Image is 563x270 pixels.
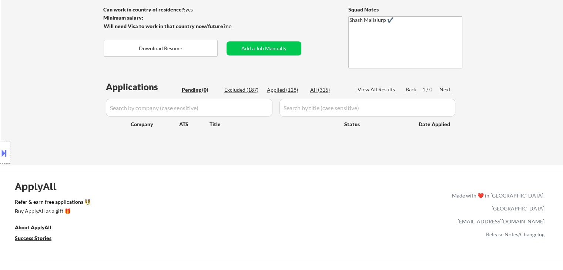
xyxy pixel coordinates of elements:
div: yes [103,6,224,13]
strong: Minimum salary: [103,14,143,21]
a: [EMAIL_ADDRESS][DOMAIN_NAME] [458,218,544,225]
div: Applications [106,82,179,91]
strong: Can work in country of residence?: [103,6,185,13]
div: Next [439,86,451,93]
div: Squad Notes [348,6,462,13]
div: Back [406,86,418,93]
input: Search by company (case sensitive) [106,99,272,117]
div: View All Results [358,86,397,93]
input: Search by title (case sensitive) [279,99,455,117]
div: Company [131,121,179,128]
div: Excluded (187) [224,86,261,94]
strong: Will need Visa to work in that country now/future?: [104,23,227,29]
div: All (315) [310,86,347,94]
button: Add a Job Manually [227,41,301,55]
div: Status [344,117,408,131]
a: Release Notes/Changelog [486,231,544,237]
div: no [226,23,247,30]
button: Download Resume [104,40,218,57]
div: Applied (128) [267,86,304,94]
a: Refer & earn free applications 👯‍♀️ [15,199,297,207]
div: Date Applied [419,121,451,128]
div: 1 / 0 [422,86,439,93]
div: Made with ❤️ in [GEOGRAPHIC_DATA], [GEOGRAPHIC_DATA] [449,189,544,215]
div: Pending (0) [182,86,219,94]
div: Title [210,121,337,128]
div: ATS [179,121,210,128]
